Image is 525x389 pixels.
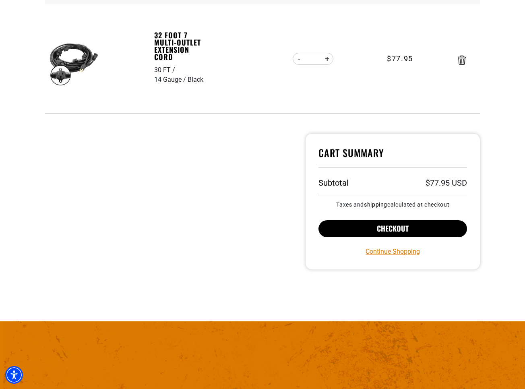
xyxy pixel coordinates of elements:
[318,147,467,168] h4: Cart Summary
[387,53,413,64] span: $77.95
[154,75,188,85] div: 14 Gauge
[364,201,387,208] a: shipping
[48,37,99,87] img: black
[5,366,23,384] div: Accessibility Menu
[154,65,177,75] div: 30 FT
[458,57,466,63] a: Remove 32 Foot 7 Multi-Outlet Extension Cord - 30 FT / 14 Gauge / Black
[366,247,420,257] a: Continue Shopping
[318,202,467,207] small: Taxes and calculated at checkout
[154,31,210,60] a: 32 Foot 7 Multi-Outlet Extension Cord
[188,75,203,85] div: Black
[305,52,321,66] input: Quantity for 32 Foot 7 Multi-Outlet Extension Cord
[318,220,467,237] button: Checkout
[318,179,349,187] h3: Subtotal
[426,179,467,187] p: $77.95 USD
